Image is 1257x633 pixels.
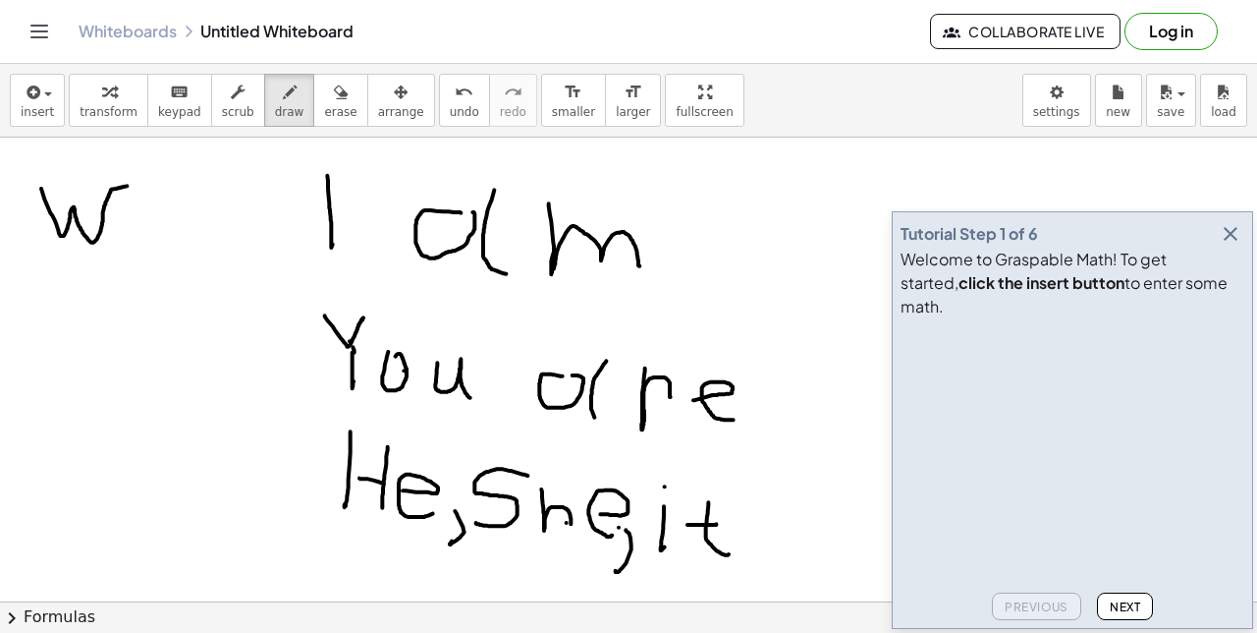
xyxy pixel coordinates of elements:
span: Collaborate Live [947,23,1104,40]
span: erase [324,105,356,119]
button: erase [313,74,367,127]
span: undo [450,105,479,119]
span: Next [1110,600,1140,614]
button: Log in [1124,13,1218,50]
i: format_size [564,81,582,104]
button: arrange [367,74,435,127]
i: redo [504,81,522,104]
span: fullscreen [676,105,733,119]
div: Tutorial Step 1 of 6 [901,222,1038,246]
i: format_size [624,81,642,104]
button: undoundo [439,74,490,127]
button: insert [10,74,65,127]
button: transform [69,74,148,127]
span: keypad [158,105,201,119]
span: transform [80,105,137,119]
button: save [1146,74,1196,127]
button: Toggle navigation [24,16,55,47]
span: draw [275,105,304,119]
button: new [1095,74,1142,127]
div: Welcome to Graspable Math! To get started, to enter some math. [901,248,1244,318]
button: scrub [211,74,265,127]
span: larger [616,105,650,119]
span: insert [21,105,54,119]
span: settings [1033,105,1080,119]
button: draw [264,74,315,127]
button: format_sizelarger [605,74,661,127]
span: smaller [552,105,595,119]
span: arrange [378,105,424,119]
button: redoredo [489,74,537,127]
button: fullscreen [665,74,743,127]
i: keyboard [170,81,189,104]
b: click the insert button [958,272,1124,293]
button: format_sizesmaller [541,74,606,127]
i: undo [455,81,473,104]
button: Collaborate Live [930,14,1120,49]
span: save [1157,105,1184,119]
span: new [1106,105,1130,119]
span: load [1211,105,1236,119]
button: load [1200,74,1247,127]
span: redo [500,105,526,119]
a: Whiteboards [79,22,177,41]
button: settings [1022,74,1091,127]
button: keyboardkeypad [147,74,212,127]
span: scrub [222,105,254,119]
button: Next [1097,593,1153,620]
